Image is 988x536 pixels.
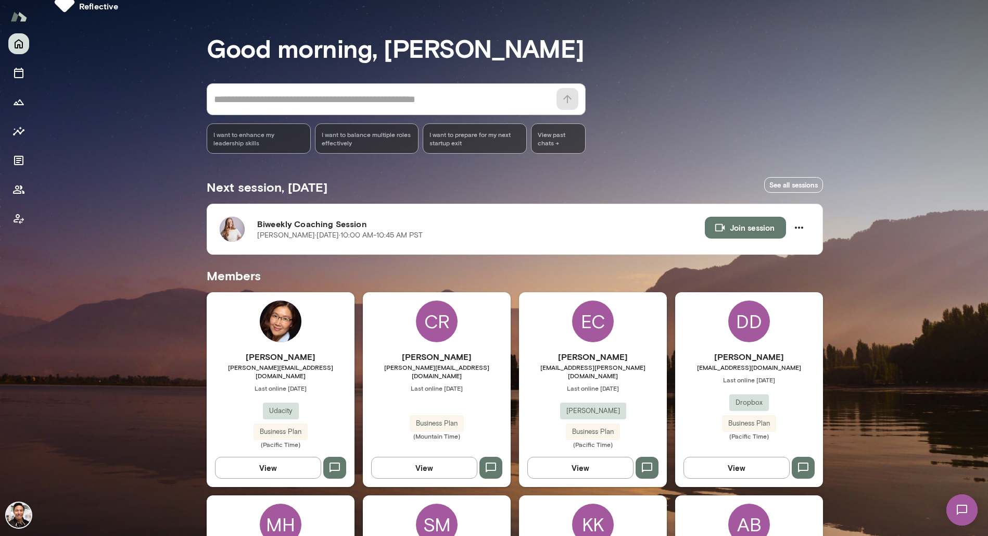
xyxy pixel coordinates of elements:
div: DD [728,301,770,342]
span: Business Plan [254,427,308,437]
button: View [527,457,634,479]
span: Last online [DATE] [207,384,354,392]
span: Udacity [263,406,299,416]
button: Members [8,179,29,200]
span: Last online [DATE] [519,384,667,392]
span: [PERSON_NAME] [560,406,626,416]
h6: [PERSON_NAME] [519,351,667,363]
button: Growth Plan [8,92,29,113]
h3: Good morning, [PERSON_NAME] [207,33,823,63]
img: Mento [10,7,27,27]
span: Business Plan [722,418,776,429]
div: I want to balance multiple roles effectively [315,123,419,154]
h6: [PERSON_NAME] [675,351,823,363]
button: Sessions [8,63,29,83]
button: Client app [8,208,29,229]
span: [EMAIL_ADDRESS][PERSON_NAME][DOMAIN_NAME] [519,363,667,380]
div: EC [572,301,614,342]
span: (Mountain Time) [363,432,511,440]
h5: Next session, [DATE] [207,179,327,195]
h5: Members [207,267,823,284]
h6: [PERSON_NAME] [363,351,511,363]
h6: [PERSON_NAME] [207,351,354,363]
span: Last online [DATE] [363,384,511,392]
span: (Pacific Time) [519,440,667,448]
span: [EMAIL_ADDRESS][DOMAIN_NAME] [675,363,823,371]
span: I want to balance multiple roles effectively [322,130,412,147]
span: Last online [DATE] [675,376,823,384]
img: Vicky Xiao [260,301,301,342]
span: Business Plan [410,418,464,429]
span: Dropbox [729,397,769,408]
button: View [371,457,477,479]
div: I want to prepare for my next startup exit [423,123,527,154]
span: I want to prepare for my next startup exit [429,130,520,147]
button: Home [8,33,29,54]
button: View [683,457,790,479]
span: Business Plan [566,427,620,437]
img: Albert Villarde [6,503,31,528]
span: (Pacific Time) [207,440,354,448]
button: Documents [8,150,29,171]
button: Insights [8,121,29,142]
span: (Pacific Time) [675,432,823,440]
span: [PERSON_NAME][EMAIL_ADDRESS][DOMAIN_NAME] [207,363,354,380]
span: [PERSON_NAME][EMAIL_ADDRESS][DOMAIN_NAME] [363,363,511,380]
button: View [215,457,321,479]
div: I want to enhance my leadership skills [207,123,311,154]
a: See all sessions [764,177,823,193]
p: [PERSON_NAME] · [DATE] · 10:00 AM-10:45 AM PST [257,230,423,241]
span: View past chats -> [531,123,586,154]
div: CR [416,301,458,342]
h6: Biweekly Coaching Session [257,218,705,230]
span: I want to enhance my leadership skills [213,130,304,147]
button: Join session [705,217,786,239]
